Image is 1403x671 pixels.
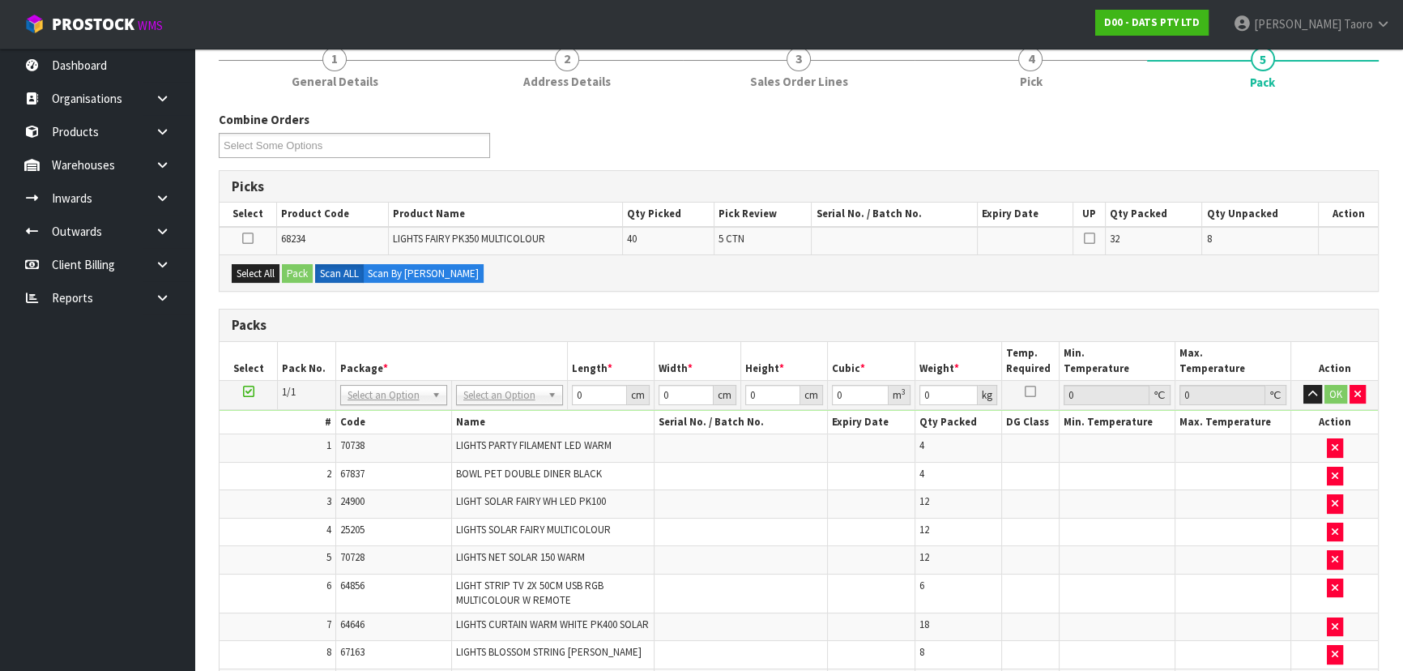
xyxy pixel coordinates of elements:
span: 6 [919,579,924,592]
span: ProStock [52,14,134,35]
th: Name [451,411,654,434]
strong: D00 - DATS PTY LTD [1104,15,1200,29]
a: D00 - DATS PTY LTD [1095,10,1209,36]
label: Combine Orders [219,111,309,128]
span: LIGHT STRIP TV 2X 50CM USB RGB MULTICOLOUR W REMOTE [456,579,603,607]
span: 2 [555,47,579,71]
th: Expiry Date [828,411,915,434]
span: 67837 [340,467,365,481]
span: 2 [326,467,331,481]
span: 24900 [340,494,365,508]
span: 8 [919,645,924,659]
span: 4 [1018,47,1043,71]
th: Max. Temperature [1175,342,1291,380]
th: Product Name [388,203,622,226]
span: 40 [627,232,637,246]
div: kg [978,385,997,405]
span: 70738 [340,438,365,452]
th: Serial No. / Batch No. [812,203,978,226]
span: 1/1 [282,385,296,399]
span: 4 [919,438,924,452]
div: cm [800,385,823,405]
span: 12 [919,494,929,508]
th: Qty Unpacked [1202,203,1319,226]
div: cm [714,385,736,405]
span: Pick [1019,73,1042,90]
th: DG Class [1001,411,1060,434]
span: Address Details [523,73,611,90]
div: ℃ [1265,385,1286,405]
span: 8 [1206,232,1211,246]
span: 5 CTN [719,232,744,246]
span: 8 [326,645,331,659]
span: 18 [919,618,929,631]
span: 32 [1110,232,1119,246]
span: Pack [1250,74,1275,91]
th: Product Code [276,203,388,226]
th: # [220,411,335,434]
th: Package [335,342,567,380]
th: UP [1073,203,1106,226]
span: 64646 [340,618,365,631]
span: 12 [919,523,929,536]
span: 1 [326,438,331,452]
span: 12 [919,550,929,564]
h3: Packs [232,318,1366,333]
small: WMS [138,18,163,33]
span: LIGHTS BLOSSOM STRING [PERSON_NAME] [456,645,642,659]
span: 6 [326,579,331,592]
span: LIGHTS PARTY FILAMENT LED WARM [456,438,612,452]
span: Taoro [1344,16,1373,32]
th: Code [335,411,451,434]
span: 25205 [340,523,365,536]
th: Action [1291,342,1378,380]
span: 1 [322,47,347,71]
th: Action [1291,411,1378,434]
button: Select All [232,264,279,284]
th: Width [654,342,740,380]
span: LIGHT SOLAR FAIRY WH LED PK100 [456,494,606,508]
span: 64856 [340,579,365,592]
th: Expiry Date [978,203,1073,226]
th: Temp. Required [1001,342,1060,380]
span: 3 [787,47,811,71]
span: 67163 [340,645,365,659]
span: General Details [292,73,378,90]
span: 3 [326,494,331,508]
th: Cubic [828,342,915,380]
span: LIGHTS FAIRY PK350 MULTICOLOUR [393,232,545,246]
img: cube-alt.png [24,14,45,34]
th: Serial No. / Batch No. [654,411,828,434]
span: [PERSON_NAME] [1254,16,1341,32]
span: 4 [326,523,331,536]
th: Pack No. [278,342,336,380]
label: Scan By [PERSON_NAME] [363,264,484,284]
button: OK [1324,385,1347,404]
th: Action [1319,203,1378,226]
th: Select [220,203,276,226]
button: Pack [282,264,313,284]
span: Select an Option [348,386,425,405]
th: Length [567,342,654,380]
th: Max. Temperature [1175,411,1291,434]
span: 4 [919,467,924,481]
span: LIGHTS SOLAR FAIRY MULTICOLOUR [456,523,611,536]
th: Select [220,342,278,380]
sup: 3 [902,387,906,397]
div: m [889,385,910,405]
th: Qty Picked [622,203,714,226]
div: ℃ [1149,385,1171,405]
span: 5 [326,550,331,564]
th: Qty Packed [1106,203,1202,226]
th: Height [741,342,828,380]
span: 5 [1251,47,1275,71]
span: LIGHTS NET SOLAR 150 WARM [456,550,585,564]
label: Scan ALL [315,264,364,284]
span: 70728 [340,550,365,564]
span: BOWL PET DOUBLE DINER BLACK [456,467,602,481]
th: Min. Temperature [1060,342,1175,380]
div: cm [627,385,650,405]
th: Qty Packed [915,411,1001,434]
span: LIGHTS CURTAIN WARM WHITE PK400 SOLAR [456,618,649,631]
span: 68234 [281,232,305,246]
